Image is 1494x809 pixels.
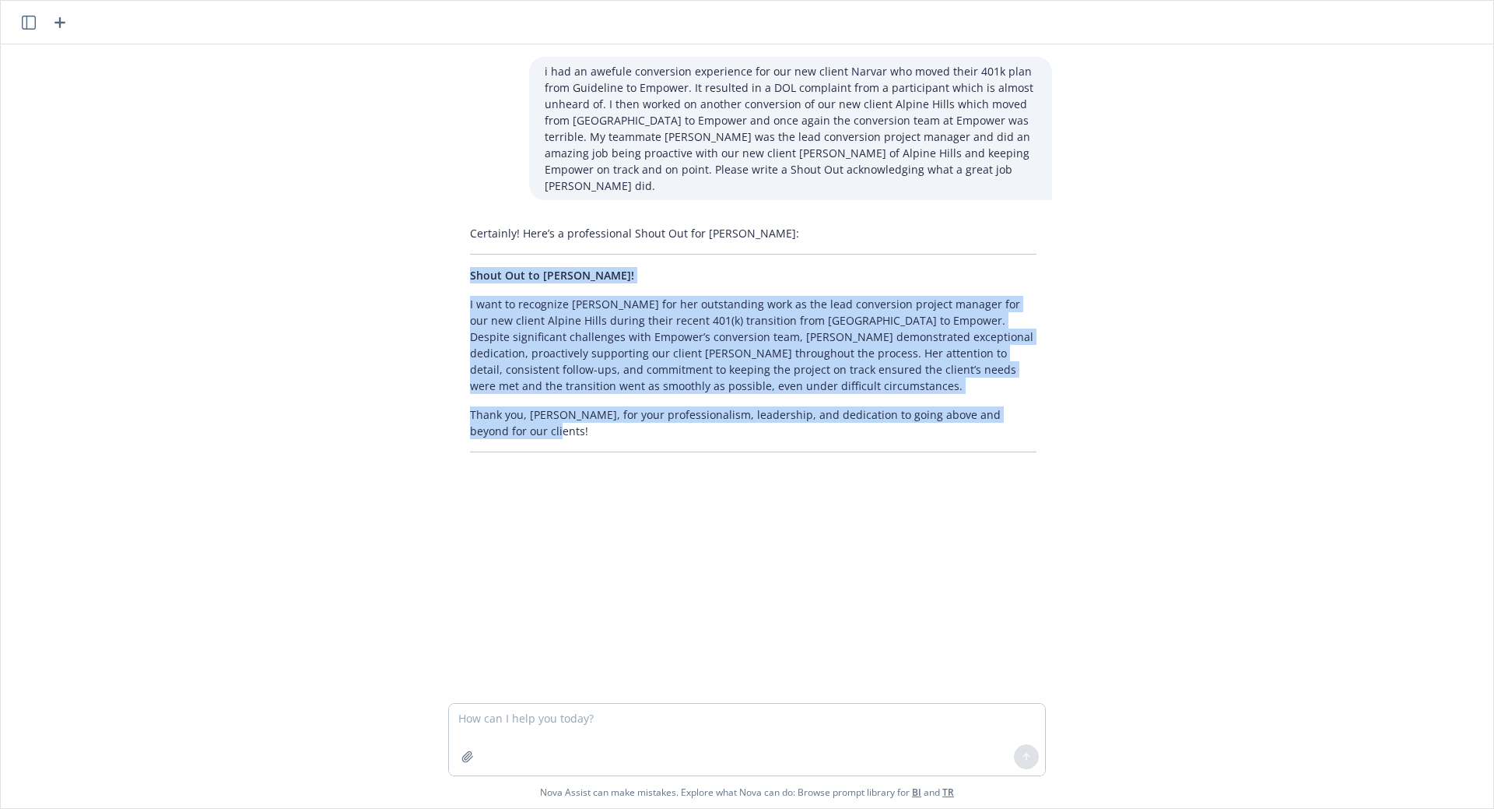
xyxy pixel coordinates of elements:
[942,786,954,799] a: TR
[545,63,1036,194] p: i had an awefule conversion experience for our new client Narvar who moved their 401k plan from G...
[470,406,1036,439] p: Thank you, [PERSON_NAME], for your professionalism, leadership, and dedication to going above and...
[470,225,1036,241] p: Certainly! Here’s a professional Shout Out for [PERSON_NAME]:
[470,268,634,283] span: Shout Out to [PERSON_NAME]!
[540,776,954,808] span: Nova Assist can make mistakes. Explore what Nova can do: Browse prompt library for and
[470,296,1036,394] p: I want to recognize [PERSON_NAME] for her outstanding work as the lead conversion project manager...
[912,786,921,799] a: BI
